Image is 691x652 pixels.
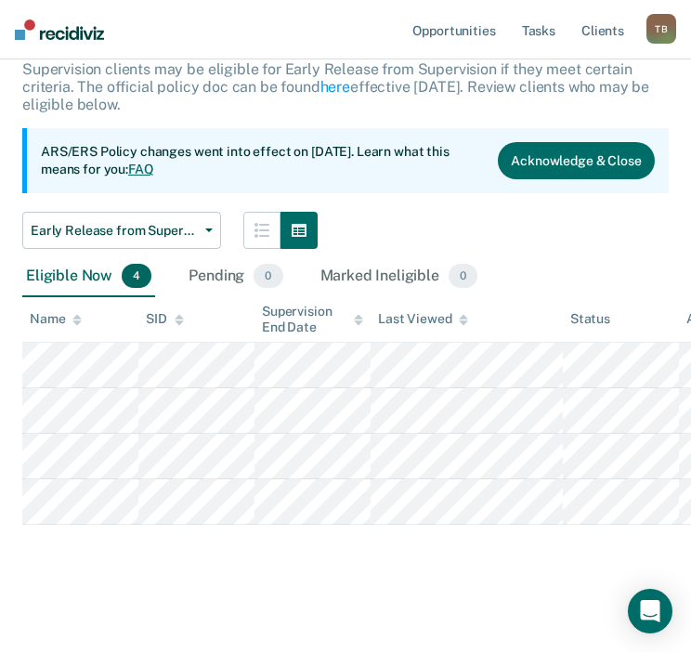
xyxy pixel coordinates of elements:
[122,264,151,288] span: 4
[498,142,655,179] button: Acknowledge & Close
[317,256,482,297] div: Marked Ineligible0
[146,311,184,327] div: SID
[128,162,154,176] a: FAQ
[30,311,82,327] div: Name
[570,311,610,327] div: Status
[320,78,350,96] a: here
[646,14,676,44] button: TB
[646,14,676,44] div: T B
[31,223,198,239] span: Early Release from Supervision
[262,304,363,335] div: Supervision End Date
[254,264,282,288] span: 0
[22,212,221,249] button: Early Release from Supervision
[41,143,483,179] p: ARS/ERS Policy changes went into effect on [DATE]. Learn what this means for you:
[628,589,672,633] div: Open Intercom Messenger
[15,20,104,40] img: Recidiviz
[22,60,649,113] p: Supervision clients may be eligible for Early Release from Supervision if they meet certain crite...
[378,311,468,327] div: Last Viewed
[449,264,477,288] span: 0
[22,256,155,297] div: Eligible Now4
[185,256,286,297] div: Pending0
